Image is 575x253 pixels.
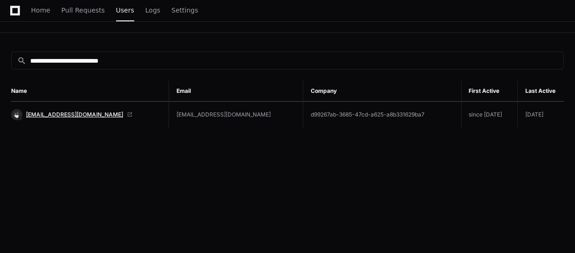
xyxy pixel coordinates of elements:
[169,81,303,102] th: Email
[12,110,21,119] img: 4.svg
[17,56,26,65] mat-icon: search
[171,7,198,13] span: Settings
[31,7,50,13] span: Home
[169,102,303,128] td: [EMAIL_ADDRESS][DOMAIN_NAME]
[11,109,161,120] a: [EMAIL_ADDRESS][DOMAIN_NAME]
[145,7,160,13] span: Logs
[461,81,517,102] th: First Active
[517,81,564,102] th: Last Active
[517,102,564,128] td: [DATE]
[116,7,134,13] span: Users
[303,81,461,102] th: Company
[61,7,105,13] span: Pull Requests
[303,102,461,128] td: d99267ab-3685-47cd-a625-a8b331629ba7
[11,81,169,102] th: Name
[461,102,517,128] td: since [DATE]
[26,111,123,118] span: [EMAIL_ADDRESS][DOMAIN_NAME]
